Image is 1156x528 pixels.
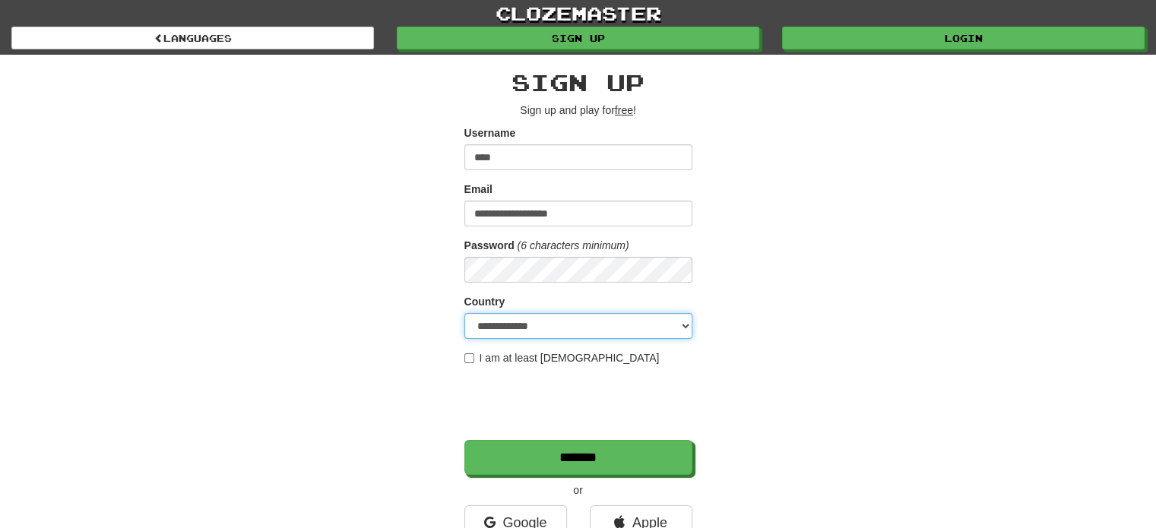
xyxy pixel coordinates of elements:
[464,373,695,432] iframe: reCAPTCHA
[464,125,516,141] label: Username
[464,294,505,309] label: Country
[464,350,660,365] label: I am at least [DEMOGRAPHIC_DATA]
[518,239,629,251] em: (6 characters minimum)
[464,353,474,363] input: I am at least [DEMOGRAPHIC_DATA]
[464,70,692,95] h2: Sign up
[11,27,374,49] a: Languages
[464,482,692,498] p: or
[615,104,633,116] u: free
[464,182,492,197] label: Email
[397,27,759,49] a: Sign up
[782,27,1145,49] a: Login
[464,238,515,253] label: Password
[464,103,692,118] p: Sign up and play for !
